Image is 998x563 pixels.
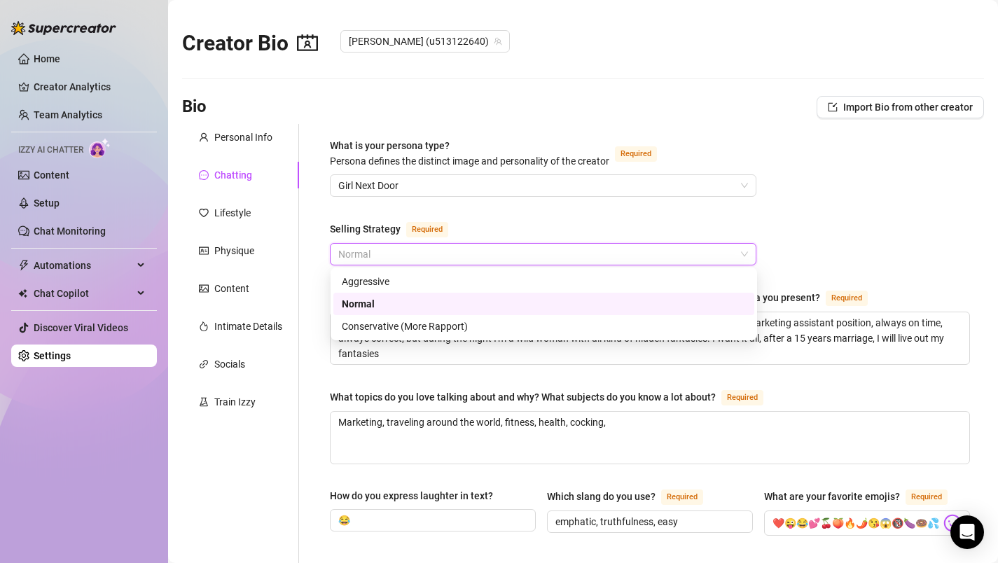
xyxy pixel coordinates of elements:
button: Import Bio from other creator [817,96,984,118]
span: Persona defines the distinct image and personality of the creator [330,155,609,167]
label: How do you express laughter in text? [330,488,503,503]
div: Normal [333,293,754,315]
div: How do you express laughter in text? [330,488,493,503]
label: What are your favorite emojis? [764,488,963,505]
span: Required [906,489,948,505]
a: Chat Monitoring [34,225,106,237]
img: logo-BBDzfeDw.svg [11,21,116,35]
span: Automations [34,254,133,277]
div: How would you describe your online personality? How do your fans see you or the type of persona y... [330,290,820,305]
span: Izzy AI Chatter [18,144,83,157]
div: Conservative (More Rapport) [333,315,754,338]
label: How would you describe your online personality? How do your fans see you or the type of persona y... [330,289,883,306]
span: Required [826,291,868,306]
a: Content [34,169,69,181]
span: experiment [199,397,209,407]
div: What topics do you love talking about and why? What subjects do you know a lot about? [330,389,716,405]
div: Train Izzy [214,394,256,410]
span: link [199,359,209,369]
div: Selling Strategy [330,221,401,237]
img: AI Chatter [89,138,111,158]
span: Chat Copilot [34,282,133,305]
span: idcard [199,246,209,256]
div: What are your favorite emojis? [764,489,900,504]
div: Chatting [214,167,252,183]
span: What is your persona type? [330,140,609,167]
span: Required [615,146,657,162]
a: Setup [34,197,60,209]
textarea: How would you describe your online personality? How do your fans see you or the type of persona y... [331,312,969,364]
span: Required [406,222,448,237]
h2: Creator Bio [182,30,318,57]
img: Chat Copilot [18,289,27,298]
input: How do you express laughter in text? [338,513,525,528]
input: Which slang do you use? [555,514,742,529]
span: fire [199,321,209,331]
a: Team Analytics [34,109,102,120]
div: Which slang do you use? [547,489,656,504]
span: Normal [338,244,748,265]
div: Conservative (More Rapport) [342,319,746,334]
div: Open Intercom Messenger [950,515,984,549]
label: Which slang do you use? [547,488,719,505]
label: What topics do you love talking about and why? What subjects do you know a lot about? [330,389,779,405]
span: thunderbolt [18,260,29,271]
span: Samantha (u513122640) [349,31,501,52]
div: Aggressive [333,270,754,293]
div: Aggressive [342,274,746,289]
a: Settings [34,350,71,361]
span: Import Bio from other creator [843,102,973,113]
span: Required [661,489,703,505]
div: Content [214,281,249,296]
span: Girl Next Door [338,175,748,196]
span: heart [199,208,209,218]
div: Socials [214,356,245,372]
a: Discover Viral Videos [34,322,128,333]
img: svg%3e [943,514,962,532]
textarea: What topics do you love talking about and why? What subjects do you know a lot about? [331,412,969,464]
div: Normal [342,296,746,312]
span: picture [199,284,209,293]
div: Physique [214,243,254,258]
span: message [199,170,209,180]
h3: Bio [182,96,207,118]
div: Lifestyle [214,205,251,221]
span: user [199,132,209,142]
span: contacts [297,32,318,53]
span: Required [721,390,763,405]
div: Intimate Details [214,319,282,334]
label: Selling Strategy [330,221,464,237]
span: team [494,37,502,46]
div: Personal Info [214,130,272,145]
input: What are your favorite emojis? [772,514,941,532]
a: Creator Analytics [34,76,146,98]
a: Home [34,53,60,64]
span: import [828,102,838,112]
